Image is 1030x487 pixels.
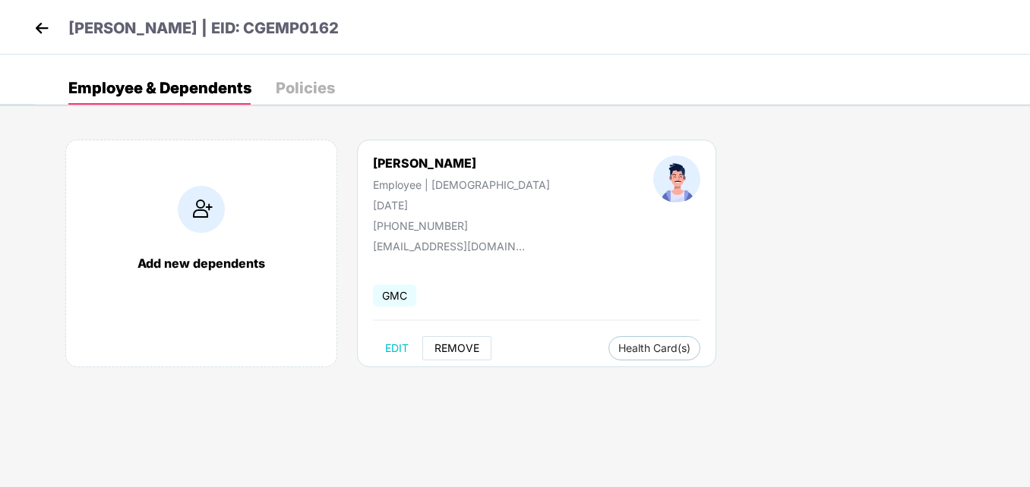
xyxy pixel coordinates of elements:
[276,80,335,96] div: Policies
[81,256,321,271] div: Add new dependents
[385,342,409,354] span: EDIT
[373,336,421,360] button: EDIT
[373,284,416,306] span: GMC
[653,156,700,203] img: profileImage
[373,240,525,253] div: [EMAIL_ADDRESS][DOMAIN_NAME]
[373,178,550,191] div: Employee | [DEMOGRAPHIC_DATA]
[373,219,550,232] div: [PHONE_NUMBER]
[373,199,550,212] div: [DATE]
[608,336,700,360] button: Health Card(s)
[68,80,251,96] div: Employee & Dependents
[618,344,690,352] span: Health Card(s)
[434,342,479,354] span: REMOVE
[68,17,339,40] p: [PERSON_NAME] | EID: CGEMP0162
[178,186,225,233] img: addIcon
[373,156,550,171] div: [PERSON_NAME]
[30,17,53,39] img: back
[422,336,491,360] button: REMOVE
